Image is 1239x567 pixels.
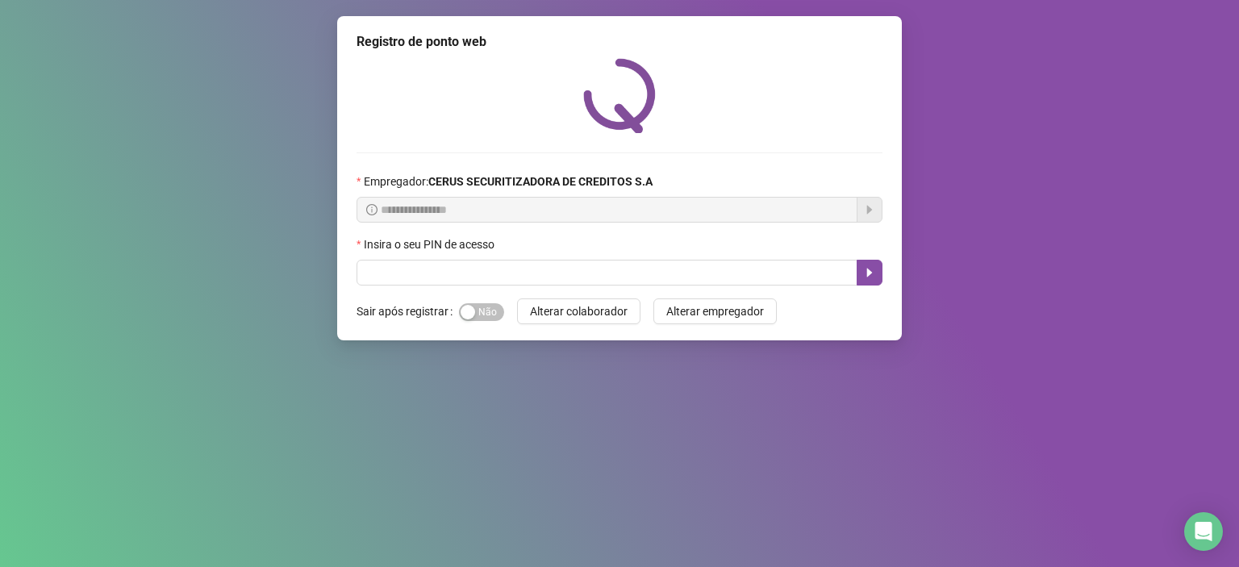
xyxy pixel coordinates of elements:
[517,298,640,324] button: Alterar colaborador
[364,173,653,190] span: Empregador :
[653,298,777,324] button: Alterar empregador
[666,302,764,320] span: Alterar empregador
[863,266,876,279] span: caret-right
[583,58,656,133] img: QRPoint
[428,175,653,188] strong: CERUS SECURITIZADORA DE CREDITOS S.A
[530,302,628,320] span: Alterar colaborador
[357,32,882,52] div: Registro de ponto web
[366,204,378,215] span: info-circle
[1184,512,1223,551] div: Open Intercom Messenger
[357,236,505,253] label: Insira o seu PIN de acesso
[357,298,459,324] label: Sair após registrar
